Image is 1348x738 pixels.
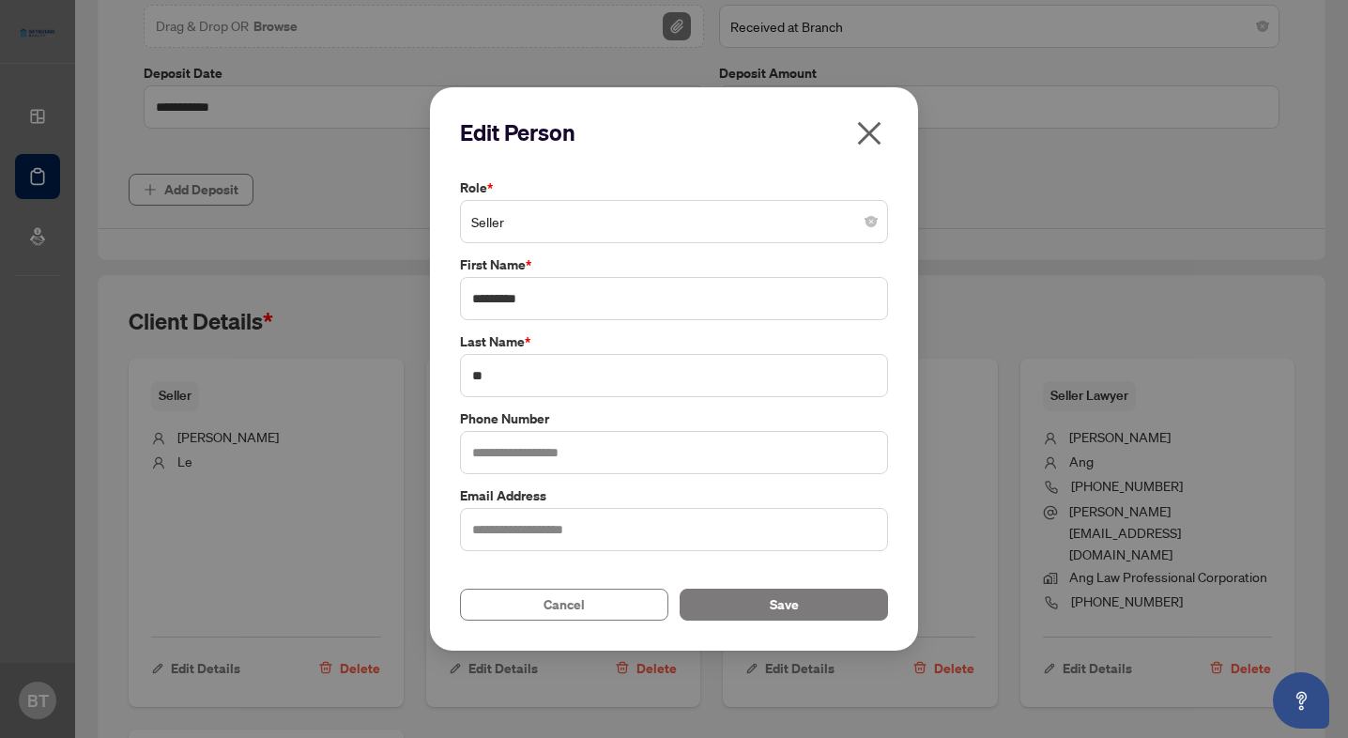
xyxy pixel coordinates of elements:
[460,485,888,506] label: Email Address
[460,117,888,147] h2: Edit Person
[460,408,888,429] label: Phone Number
[854,118,884,148] span: close
[680,589,888,621] button: Save
[544,590,585,620] span: Cancel
[865,216,877,227] span: close-circle
[460,331,888,352] label: Last Name
[460,254,888,275] label: First Name
[770,590,799,620] span: Save
[1273,672,1329,729] button: Open asap
[460,177,888,198] label: Role
[471,204,877,239] span: Seller
[460,589,668,621] button: Cancel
